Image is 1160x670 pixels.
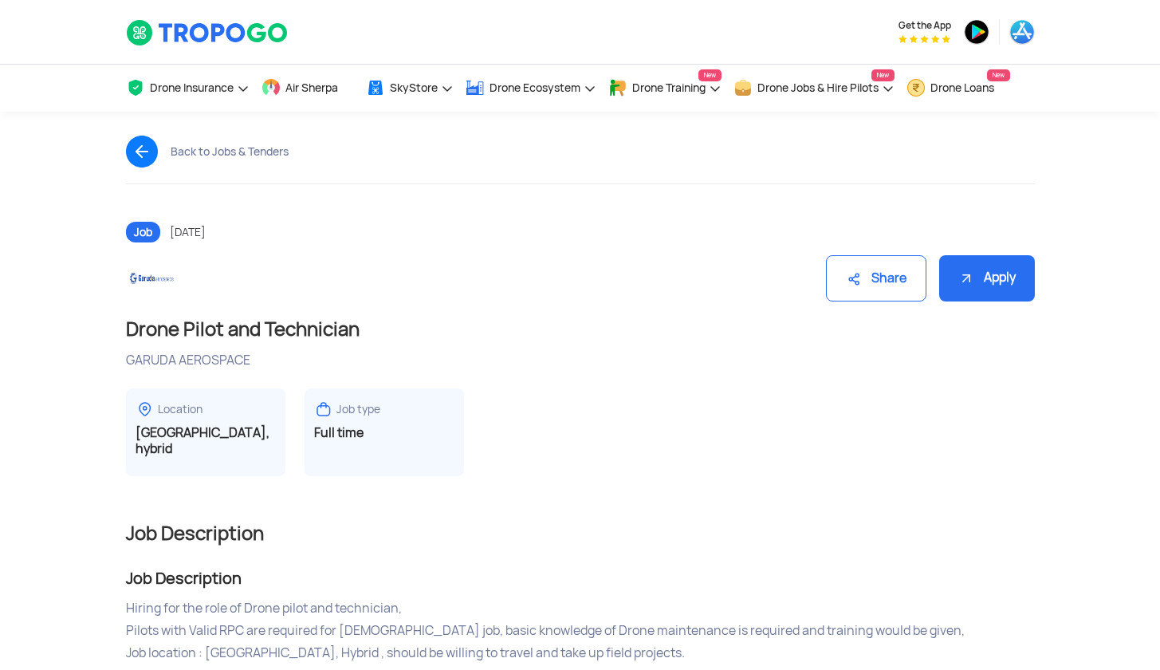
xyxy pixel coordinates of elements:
[733,65,895,112] a: Drone Jobs & Hire PilotsNew
[136,425,276,457] h3: [GEOGRAPHIC_DATA], hybrid
[126,620,1035,642] div: Pilots with Valid RPC are required for [DEMOGRAPHIC_DATA] job, basic knowledge of Drone maintenan...
[126,19,289,46] img: TropoGo Logo
[490,81,580,94] span: Drone Ecosystem
[126,222,160,242] span: Job
[136,400,155,419] img: ic_locationdetail.svg
[871,69,895,81] span: New
[964,19,989,45] img: ic_playstore.png
[285,81,338,94] span: Air Sherpa
[899,19,951,32] span: Get the App
[632,81,706,94] span: Drone Training
[390,81,438,94] span: SkyStore
[171,145,289,158] div: Back to Jobs & Tenders
[126,566,1035,591] div: Job Description
[846,271,862,287] img: ic_share.svg
[698,69,722,81] span: New
[126,521,1035,546] h2: Job Description
[158,402,203,417] div: Location
[261,65,354,112] a: Air Sherpa
[314,425,454,441] h3: Full time
[987,69,1010,81] span: New
[958,270,974,286] img: ic_apply.svg
[939,255,1035,301] div: Apply
[126,642,1035,664] div: Job location : [GEOGRAPHIC_DATA], Hybrid , should be willing to travel and take up field projects.
[126,352,1035,369] div: GARUDA AEROSPACE
[170,225,206,239] span: [DATE]
[826,255,926,301] div: Share
[314,400,333,419] img: ic_jobtype.svg
[126,65,250,112] a: Drone Insurance
[1009,19,1035,45] img: ic_appstore.png
[608,65,722,112] a: Drone TrainingNew
[336,402,380,417] div: Job type
[466,65,596,112] a: Drone Ecosystem
[126,253,177,304] img: ccover-2022-05-06T112242.987.jpg
[906,65,1010,112] a: Drone LoansNew
[150,81,234,94] span: Drone Insurance
[930,81,994,94] span: Drone Loans
[899,35,950,43] img: App Raking
[366,65,454,112] a: SkyStore
[757,81,879,94] span: Drone Jobs & Hire Pilots
[126,317,1035,342] h1: Drone Pilot and Technician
